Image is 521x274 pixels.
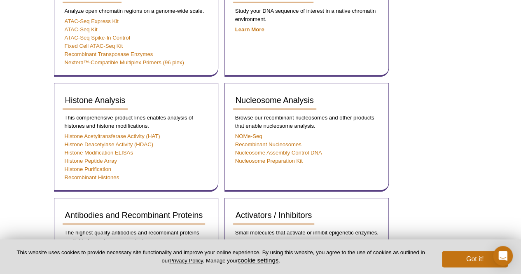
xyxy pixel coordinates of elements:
a: ATAC-Seq Kit [65,26,98,33]
button: cookie settings [238,257,278,264]
a: Histone Purification [65,166,112,172]
button: Got it! [442,251,508,267]
p: Analyze open chromatin regions on a genome-wide scale. [63,7,210,15]
a: Fixed Cell ATAC-Seq Kit [65,43,123,49]
p: This website uses cookies to provide necessary site functionality and improve your online experie... [13,249,428,265]
div: Open Intercom Messenger [493,246,513,266]
a: Nucleosome Preparation Kit [235,158,303,164]
a: NOMe-Seq [235,133,262,139]
span: Activators / Inhibitors [236,211,312,220]
a: Nucleosome Assembly Control DNA [235,150,322,156]
a: Histone Deacetylase Activity (HDAC) [65,141,153,148]
a: Privacy Policy [169,258,203,264]
a: Recombinant Nucleosomes [235,141,301,148]
a: Nextera™-Compatible Multiplex Primers (96 plex) [65,59,184,66]
span: Nucleosome Analysis [236,96,314,105]
span: Antibodies and Recombinant Proteins [65,211,203,220]
a: Histone Analysis [63,91,128,110]
a: Learn More [235,26,264,33]
a: Recombinant Histones [65,174,119,180]
a: Activators / Inhibitors [233,206,315,225]
a: Antibodies and Recombinant Proteins [63,206,206,225]
a: Histone Acetyltransferase Activity (HAT) [65,133,160,139]
a: Histone Peptide Array [65,158,117,164]
a: ATAC-Seq Express Kit [65,18,119,24]
p: Study your DNA sequence of interest in a native chromatin environment. [233,7,380,23]
p: Small molecules that activate or inhibit epigenetic enzymes. [233,229,380,237]
a: ATAC-Seq Spike-In Control [65,35,130,41]
a: Histone Modification ELISAs [65,150,133,156]
a: Nucleosome Analysis [233,91,316,110]
p: Browse our recombinant nucleosomes and other products that enable nucleosome analysis. [233,114,380,130]
p: The highest quality antibodies and recombinant proteins available for nucleosome analysis. [63,229,210,245]
a: Recombinant Transposase Enzymes [65,51,153,57]
p: This comprehensive product lines enables analysis of histones and histone modifications. [63,114,210,130]
span: Histone Analysis [65,96,126,105]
